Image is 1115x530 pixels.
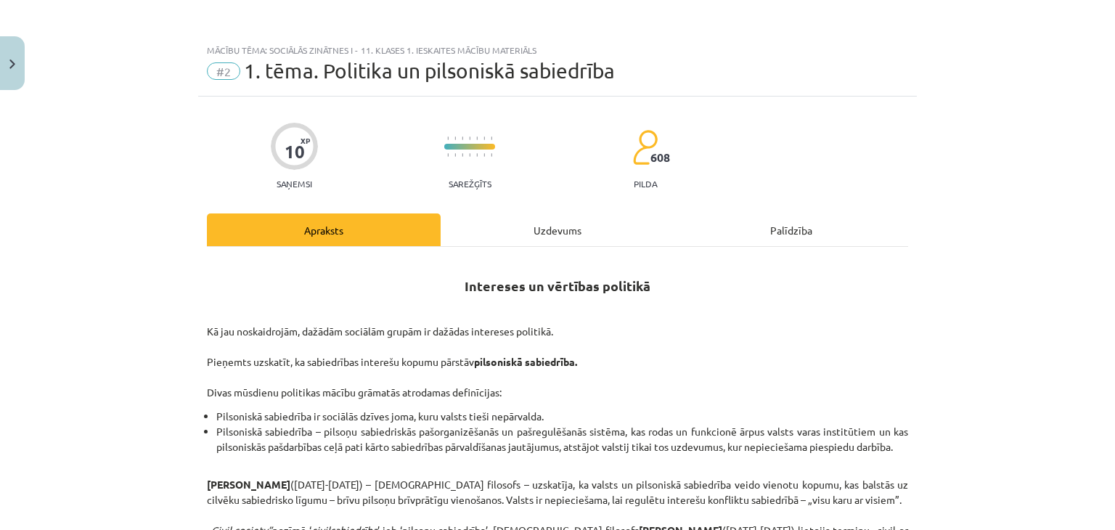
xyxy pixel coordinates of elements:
[447,153,449,157] img: icon-short-line-57e1e144782c952c97e751825c79c345078a6d821885a25fce030b3d8c18986b.svg
[632,129,658,166] img: students-c634bb4e5e11cddfef0936a35e636f08e4e9abd3cc4e673bd6f9a4125e45ecb1.svg
[216,424,908,470] li: Pilsoniskā sabiedrība – pilsoņu sabiedriskās pašorganizēšanās un pašregulēšanās sistēma, kas roda...
[462,153,463,157] img: icon-short-line-57e1e144782c952c97e751825c79c345078a6d821885a25fce030b3d8c18986b.svg
[474,355,577,368] strong: pilsoniskā sabiedrība.
[462,136,463,140] img: icon-short-line-57e1e144782c952c97e751825c79c345078a6d821885a25fce030b3d8c18986b.svg
[447,136,449,140] img: icon-short-line-57e1e144782c952c97e751825c79c345078a6d821885a25fce030b3d8c18986b.svg
[634,179,657,189] p: pilda
[207,478,290,491] strong: [PERSON_NAME]
[491,136,492,140] img: icon-short-line-57e1e144782c952c97e751825c79c345078a6d821885a25fce030b3d8c18986b.svg
[476,153,478,157] img: icon-short-line-57e1e144782c952c97e751825c79c345078a6d821885a25fce030b3d8c18986b.svg
[441,213,674,246] div: Uzdevums
[491,153,492,157] img: icon-short-line-57e1e144782c952c97e751825c79c345078a6d821885a25fce030b3d8c18986b.svg
[454,153,456,157] img: icon-short-line-57e1e144782c952c97e751825c79c345078a6d821885a25fce030b3d8c18986b.svg
[454,136,456,140] img: icon-short-line-57e1e144782c952c97e751825c79c345078a6d821885a25fce030b3d8c18986b.svg
[469,153,470,157] img: icon-short-line-57e1e144782c952c97e751825c79c345078a6d821885a25fce030b3d8c18986b.svg
[483,153,485,157] img: icon-short-line-57e1e144782c952c97e751825c79c345078a6d821885a25fce030b3d8c18986b.svg
[483,136,485,140] img: icon-short-line-57e1e144782c952c97e751825c79c345078a6d821885a25fce030b3d8c18986b.svg
[476,136,478,140] img: icon-short-line-57e1e144782c952c97e751825c79c345078a6d821885a25fce030b3d8c18986b.svg
[674,213,908,246] div: Palīdzība
[285,142,305,162] div: 10
[271,179,318,189] p: Saņemsi
[207,324,908,400] p: Kā jau noskaidrojām, dažādām sociālām grupām ir dažādas intereses politikā. Pieņemts uzskatīt, ka...
[449,179,491,189] p: Sarežģīts
[650,151,670,164] span: 608
[301,136,310,144] span: XP
[469,136,470,140] img: icon-short-line-57e1e144782c952c97e751825c79c345078a6d821885a25fce030b3d8c18986b.svg
[9,60,15,69] img: icon-close-lesson-0947bae3869378f0d4975bcd49f059093ad1ed9edebbc8119c70593378902aed.svg
[465,277,650,294] strong: Intereses un vērtības politikā
[207,62,240,80] span: #2
[244,59,615,83] span: 1. tēma. Politika un pilsoniskā sabiedrība
[216,409,908,424] li: Pilsoniskā sabiedrība ir sociālās dzīves joma, kuru valsts tieši nepārvalda.
[207,213,441,246] div: Apraksts
[207,45,908,55] div: Mācību tēma: Sociālās zinātnes i - 11. klases 1. ieskaites mācību materiāls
